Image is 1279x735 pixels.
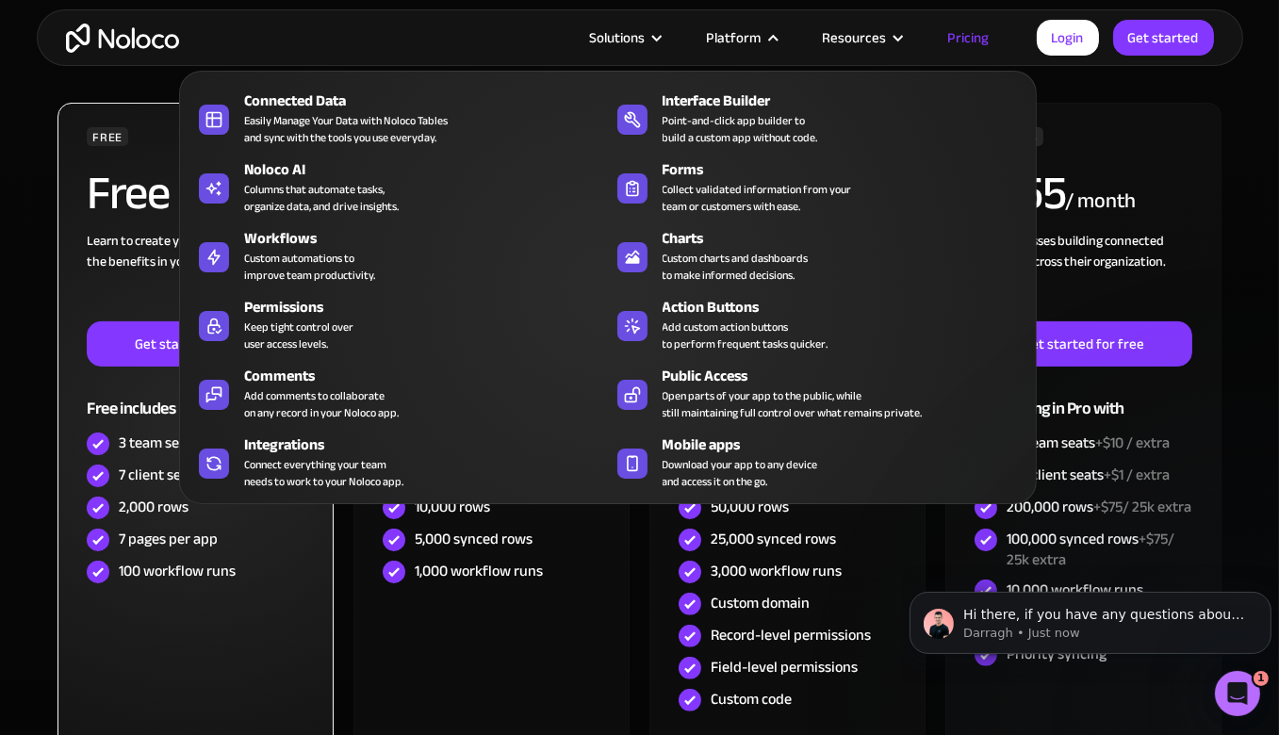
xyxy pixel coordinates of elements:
[1215,671,1260,716] iframe: Intercom live chat
[189,223,608,287] a: WorkflowsCustom automations toimprove team productivity.
[415,529,533,549] div: 5,000 synced rows
[244,318,353,352] div: Keep tight control over user access levels.
[1007,465,1170,485] div: 100 client seats
[244,365,616,387] div: Comments
[1093,493,1191,521] span: +$75/ 25k extra
[925,25,1013,50] a: Pricing
[975,321,1191,367] a: Get started for free
[823,25,887,50] div: Resources
[663,456,818,490] span: Download your app to any device and access it on the go.
[663,250,809,284] div: Custom charts and dashboards to make informed decisions.
[1065,187,1136,217] div: / month
[244,433,616,456] div: Integrations
[608,292,1026,356] a: Action ButtonsAdd custom action buttonsto perform frequent tasks quicker.
[119,433,199,453] div: 3 team seats
[711,593,810,613] div: Custom domain
[663,365,1035,387] div: Public Access
[87,321,303,367] a: Get started for free
[608,155,1026,219] a: FormsCollect validated information from yourteam or customers with ease.
[711,689,792,710] div: Custom code
[189,86,608,150] a: Connected DataEasily Manage Your Data with Noloco Tablesand sync with the tools you use everyday.
[1037,20,1099,56] a: Login
[1007,525,1174,574] span: +$75/ 25k extra
[711,657,858,678] div: Field-level permissions
[244,90,616,112] div: Connected Data
[663,296,1035,318] div: Action Buttons
[244,296,616,318] div: Permissions
[1104,461,1170,489] span: +$1 / extra
[975,367,1191,428] div: Everything in Pro with
[119,465,201,485] div: 7 client seats
[663,318,828,352] div: Add custom action buttons to perform frequent tasks quicker.
[608,430,1026,494] a: Mobile appsDownload your app to any deviceand access it on the go.
[179,44,1037,504] nav: Platform
[415,497,490,517] div: 10,000 rows
[87,231,303,321] div: Learn to create your first app and see the benefits in your team ‍
[707,25,762,50] div: Platform
[1007,433,1170,453] div: 30 team seats
[663,181,852,215] div: Collect validated information from your team or customers with ease.
[683,25,799,50] div: Platform
[1254,671,1269,686] span: 1
[189,361,608,425] a: CommentsAdd comments to collaborateon any record in your Noloco app.
[663,387,923,421] div: Open parts of your app to the public, while still maintaining full control over what remains priv...
[799,25,925,50] div: Resources
[608,361,1026,425] a: Public AccessOpen parts of your app to the public, whilestill maintaining full control over what ...
[1007,497,1191,517] div: 200,000 rows
[663,158,1035,181] div: Forms
[663,433,1035,456] div: Mobile apps
[244,181,399,215] div: Columns that automate tasks, organize data, and drive insights.
[244,456,403,490] div: Connect everything your team needs to work to your Noloco app.
[566,25,683,50] div: Solutions
[244,250,375,284] div: Custom automations to improve team productivity.
[663,227,1035,250] div: Charts
[66,24,179,53] a: home
[1113,20,1214,56] a: Get started
[608,86,1026,150] a: Interface BuilderPoint-and-click app builder tobuild a custom app without code.
[590,25,646,50] div: Solutions
[119,497,189,517] div: 2,000 rows
[663,112,818,146] div: Point-and-click app builder to build a custom app without code.
[189,155,608,219] a: Noloco AIColumns that automate tasks,organize data, and drive insights.
[119,561,236,581] div: 100 workflow runs
[711,529,836,549] div: 25,000 synced rows
[119,529,218,549] div: 7 pages per app
[189,430,608,494] a: IntegrationsConnect everything your teamneeds to work to your Noloco app.
[711,561,842,581] div: 3,000 workflow runs
[975,231,1191,321] div: For businesses building connected solutions across their organization. ‍
[189,292,608,356] a: PermissionsKeep tight control overuser access levels.
[87,367,303,428] div: Free includes
[902,552,1279,684] iframe: Intercom notifications message
[87,127,128,146] div: FREE
[244,158,616,181] div: Noloco AI
[244,387,399,421] div: Add comments to collaborate on any record in your Noloco app.
[663,90,1035,112] div: Interface Builder
[711,497,789,517] div: 50,000 rows
[244,112,448,146] div: Easily Manage Your Data with Noloco Tables and sync with the tools you use everyday.
[608,223,1026,287] a: ChartsCustom charts and dashboardsto make informed decisions.
[711,625,871,645] div: Record-level permissions
[244,227,616,250] div: Workflows
[1095,429,1170,457] span: +$10 / extra
[415,561,543,581] div: 1,000 workflow runs
[1007,529,1191,570] div: 100,000 synced rows
[87,170,169,217] h2: Free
